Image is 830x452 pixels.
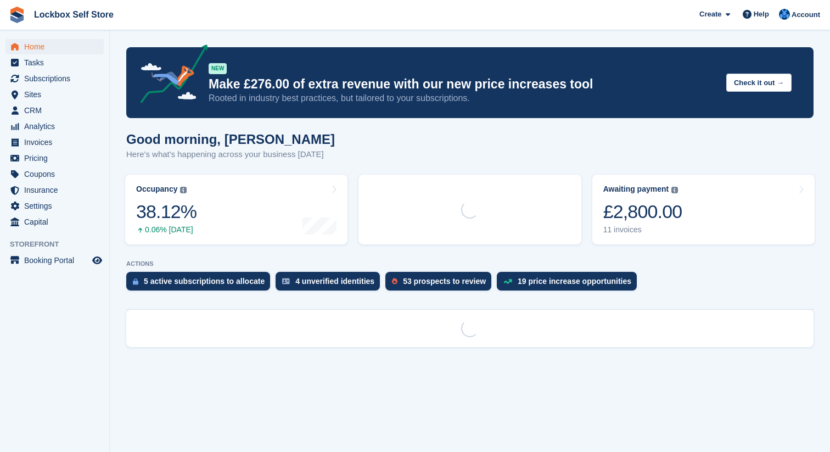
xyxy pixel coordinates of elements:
[5,71,104,86] a: menu
[24,214,90,230] span: Capital
[5,214,104,230] a: menu
[792,9,820,20] span: Account
[5,135,104,150] a: menu
[392,278,397,284] img: prospect-51fa495bee0391a8d652442698ab0144808aea92771e9ea1ae160a38d050c398.svg
[131,44,208,107] img: price-adjustments-announcement-icon-8257ccfd72463d97f412b2fc003d46551f7dbcb40ab6d574587a9cd5c0d94...
[24,182,90,198] span: Insurance
[125,175,347,244] a: Occupancy 38.12% 0.06% [DATE]
[24,39,90,54] span: Home
[5,150,104,166] a: menu
[24,103,90,118] span: CRM
[5,119,104,134] a: menu
[24,198,90,214] span: Settings
[385,272,497,296] a: 53 prospects to review
[30,5,118,24] a: Lockbox Self Store
[24,166,90,182] span: Coupons
[24,150,90,166] span: Pricing
[754,9,769,20] span: Help
[518,277,631,286] div: 19 price increase opportunities
[126,260,814,267] p: ACTIONS
[24,253,90,268] span: Booking Portal
[136,185,177,194] div: Occupancy
[9,7,25,23] img: stora-icon-8386f47178a22dfd0bd8f6a31ec36ba5ce8667c1dd55bd0f319d3a0aa187defe.svg
[671,187,678,193] img: icon-info-grey-7440780725fd019a000dd9b08b2336e03edf1995a4989e88bcd33f0948082b44.svg
[136,225,197,235] div: 0.06% [DATE]
[282,278,290,284] img: verify_identity-adf6edd0f0f0b5bbfe63781bf79b02c33cf7c696d77639b501bdc392416b5a36.svg
[209,63,227,74] div: NEW
[24,87,90,102] span: Sites
[136,200,197,223] div: 38.12%
[24,119,90,134] span: Analytics
[503,279,512,284] img: price_increase_opportunities-93ffe204e8149a01c8c9dc8f82e8f89637d9d84a8eef4429ea346261dce0b2c0.svg
[726,74,792,92] button: Check it out →
[403,277,486,286] div: 53 prospects to review
[126,272,276,296] a: 5 active subscriptions to allocate
[5,39,104,54] a: menu
[209,92,717,104] p: Rooted in industry best practices, but tailored to your subscriptions.
[209,76,717,92] p: Make £276.00 of extra revenue with our new price increases tool
[180,187,187,193] img: icon-info-grey-7440780725fd019a000dd9b08b2336e03edf1995a4989e88bcd33f0948082b44.svg
[5,55,104,70] a: menu
[276,272,385,296] a: 4 unverified identities
[126,132,335,147] h1: Good morning, [PERSON_NAME]
[699,9,721,20] span: Create
[126,148,335,161] p: Here's what's happening across your business [DATE]
[5,166,104,182] a: menu
[144,277,265,286] div: 5 active subscriptions to allocate
[5,87,104,102] a: menu
[5,198,104,214] a: menu
[91,254,104,267] a: Preview store
[5,182,104,198] a: menu
[603,225,682,235] div: 11 invoices
[497,272,642,296] a: 19 price increase opportunities
[603,185,669,194] div: Awaiting payment
[10,239,109,250] span: Storefront
[24,55,90,70] span: Tasks
[603,200,682,223] div: £2,800.00
[5,103,104,118] a: menu
[24,135,90,150] span: Invoices
[24,71,90,86] span: Subscriptions
[295,277,374,286] div: 4 unverified identities
[592,175,815,244] a: Awaiting payment £2,800.00 11 invoices
[133,278,138,285] img: active_subscription_to_allocate_icon-d502201f5373d7db506a760aba3b589e785aa758c864c3986d89f69b8ff3...
[5,253,104,268] a: menu
[779,9,790,20] img: Naomi Davies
